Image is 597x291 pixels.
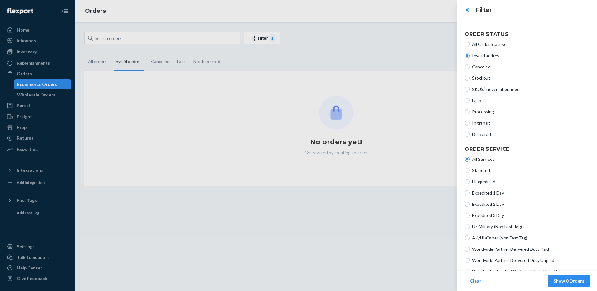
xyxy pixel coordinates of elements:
[465,247,470,252] input: Worldwide Partner Delivered Duty Paid
[472,97,590,104] span: Late
[472,235,590,241] span: AK/HI/Other (Non Fast Tag)
[465,275,486,287] button: Clear
[472,167,590,174] span: Standard
[465,64,470,69] input: Canceled
[472,131,590,137] span: Delivered
[465,53,470,58] input: Invalid address
[465,202,470,207] input: Expedited 2 Day
[472,156,590,162] span: All Services
[472,212,590,219] span: Expedited 3 Day
[472,109,590,115] span: Processing
[465,157,470,162] input: All Services
[465,269,470,274] input: Worldwide Standard Delivered Duty Unpaid
[472,41,590,47] span: All Order Statuses
[465,224,470,229] input: US Military (Non Fast Tag)
[472,257,590,264] span: Worldwide Partner Delivered Duty Unpaid
[476,6,590,14] h3: Filter
[548,275,590,287] button: Show 0 Orders
[465,76,470,81] input: Stockout
[465,179,470,184] input: Flexpedited
[461,4,473,16] button: close
[472,120,590,126] span: In transit
[465,145,590,153] h4: Order Service
[465,31,590,38] h4: Order Status
[472,201,590,207] span: Expedited 2 Day
[465,132,470,137] input: Delivered
[465,121,470,126] input: In transit
[472,269,590,275] span: Worldwide Standard Delivered Duty Unpaid
[465,42,470,47] input: All Order Statuses
[465,190,470,195] input: Expedited 1 Day
[465,213,470,218] input: Expedited 3 Day
[472,52,590,59] span: Invalid address
[472,246,590,252] span: Worldwide Partner Delivered Duty Paid
[465,87,470,92] input: SKU(s) never inbounded
[472,190,590,196] span: Expedited 1 Day
[465,258,470,263] input: Worldwide Partner Delivered Duty Unpaid
[472,75,590,81] span: Stockout
[465,98,470,103] input: Late
[472,64,590,70] span: Canceled
[472,86,590,92] span: SKU(s) never inbounded
[465,168,470,173] input: Standard
[472,179,590,185] span: Flexpedited
[465,235,470,240] input: AK/HI/Other (Non Fast Tag)
[14,4,27,10] span: Chat
[472,224,590,230] span: US Military (Non Fast Tag)
[465,109,470,114] input: Processing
